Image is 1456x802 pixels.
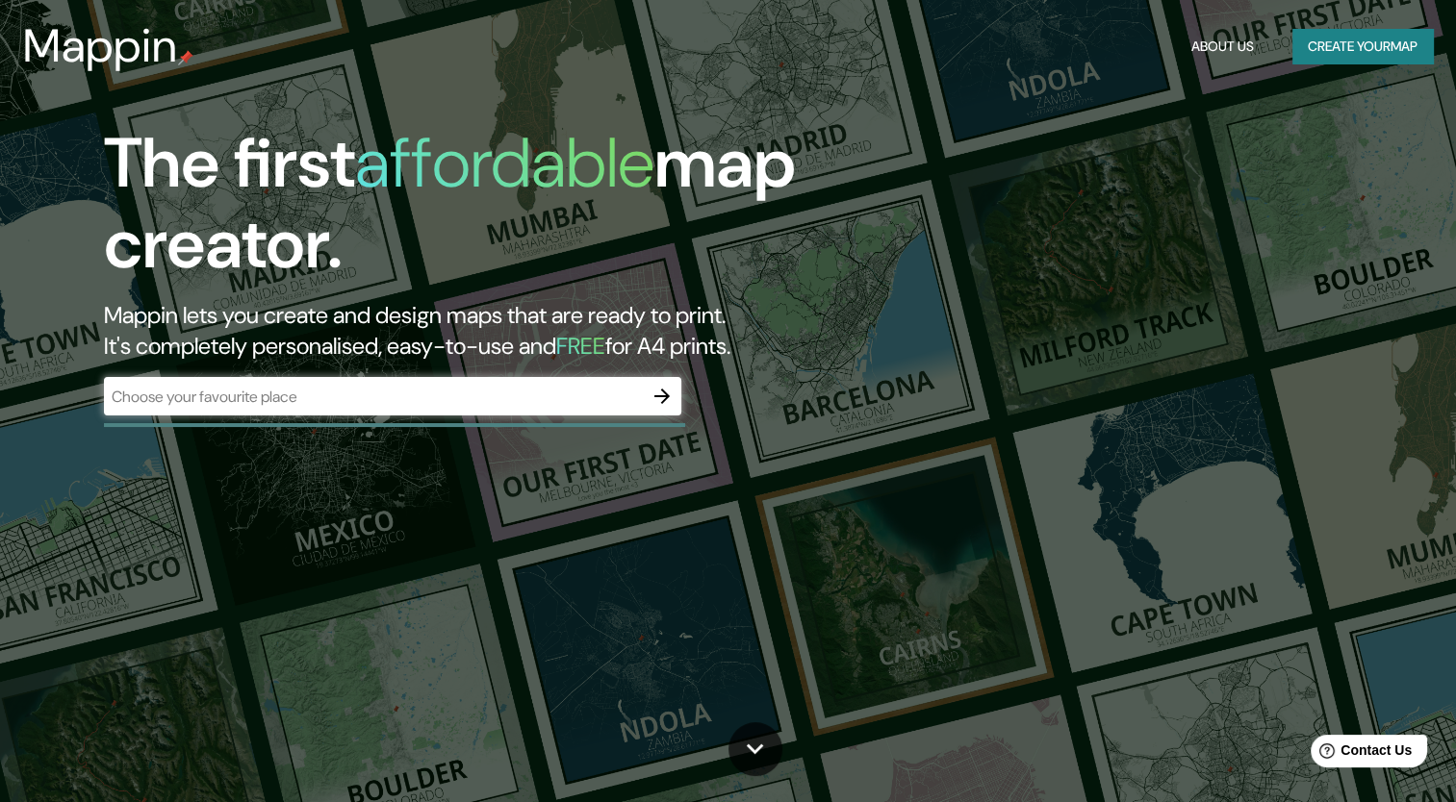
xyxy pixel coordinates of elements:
[104,300,832,362] h2: Mappin lets you create and design maps that are ready to print. It's completely personalised, eas...
[104,386,643,408] input: Choose your favourite place
[556,331,605,361] h5: FREE
[23,19,178,73] h3: Mappin
[1292,29,1433,64] button: Create yourmap
[355,118,654,208] h1: affordable
[1184,29,1262,64] button: About Us
[104,123,832,300] h1: The first map creator.
[178,50,193,65] img: mappin-pin
[1285,727,1435,781] iframe: Help widget launcher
